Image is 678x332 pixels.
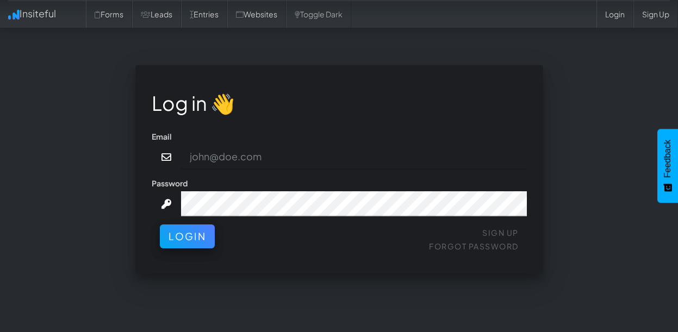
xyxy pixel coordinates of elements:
a: Toggle Dark [286,1,351,28]
a: Login [596,1,633,28]
a: Leads [132,1,181,28]
a: Entries [181,1,227,28]
label: Email [152,131,172,142]
a: Sign Up [482,228,519,237]
img: icon.png [8,10,20,20]
button: Feedback - Show survey [657,129,678,203]
a: Forgot Password [429,241,519,251]
span: Feedback [663,140,673,178]
h1: Log in 👋 [152,92,527,114]
label: Password [152,178,188,189]
a: Sign Up [633,1,678,28]
button: Login [160,224,215,248]
a: Forms [86,1,132,28]
a: Websites [227,1,286,28]
input: john@doe.com [181,145,527,170]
